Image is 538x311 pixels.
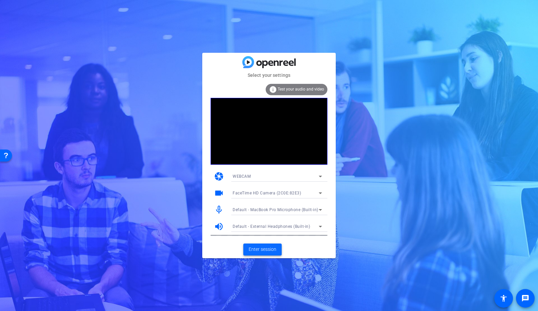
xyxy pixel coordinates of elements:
[214,171,224,181] mat-icon: camera
[202,71,336,79] mat-card-subtitle: Select your settings
[233,224,310,229] span: Default - External Headphones (Built-in)
[233,207,318,212] span: Default - MacBook Pro Microphone (Built-in)
[214,188,224,198] mat-icon: videocam
[233,174,251,179] span: WEBCAM
[269,86,277,94] mat-icon: info
[278,87,324,92] span: Test your audio and video
[521,294,529,302] mat-icon: message
[243,244,282,256] button: Enter session
[233,191,301,195] span: FaceTime HD Camera (2C0E:82E3)
[214,205,224,215] mat-icon: mic_none
[500,294,508,302] mat-icon: accessibility
[249,246,276,253] span: Enter session
[214,221,224,231] mat-icon: volume_up
[242,56,296,68] img: blue-gradient.svg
